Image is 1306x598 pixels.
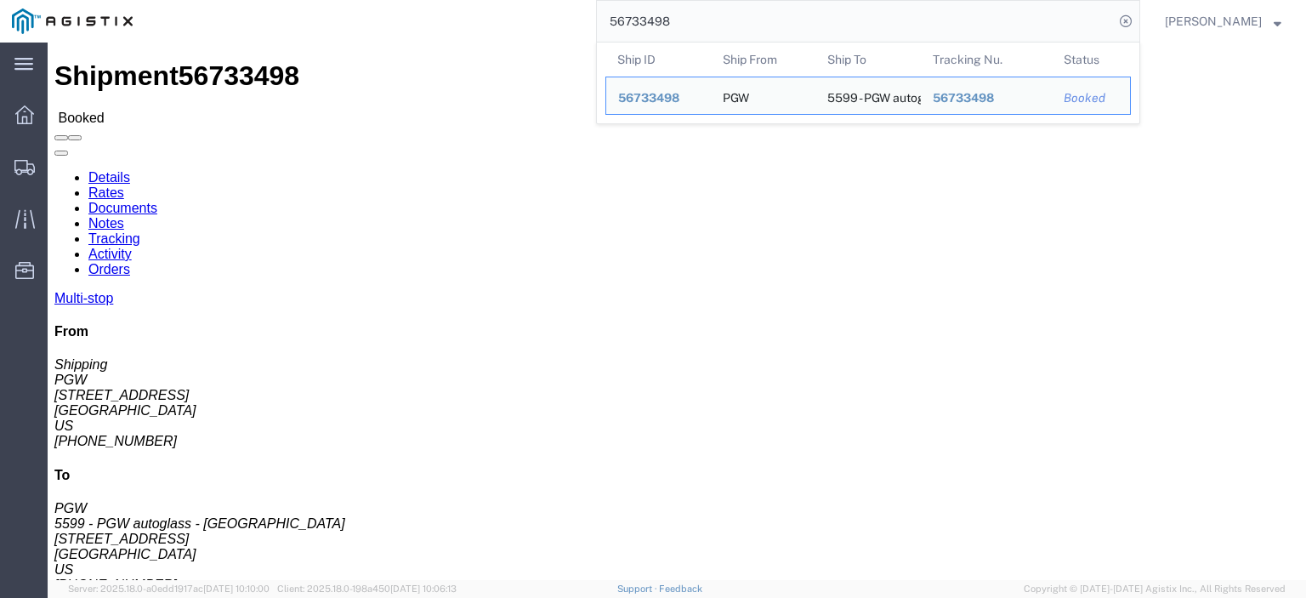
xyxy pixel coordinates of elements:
[1052,43,1131,77] th: Status
[1164,11,1282,31] button: [PERSON_NAME]
[617,584,660,594] a: Support
[1024,582,1286,596] span: Copyright © [DATE]-[DATE] Agistix Inc., All Rights Reserved
[390,584,457,594] span: [DATE] 10:06:13
[618,91,679,105] span: 56733498
[921,43,1053,77] th: Tracking Nu.
[605,43,1139,123] table: Search Results
[723,77,749,114] div: PGW
[711,43,816,77] th: Ship From
[618,89,699,107] div: 56733498
[827,77,909,114] div: 5599 - PGW autoglass - Grand Junction
[48,43,1306,580] iframe: FS Legacy Container
[605,43,711,77] th: Ship ID
[68,584,270,594] span: Server: 2025.18.0-a0edd1917ac
[933,89,1041,107] div: 56733498
[12,9,133,34] img: logo
[815,43,921,77] th: Ship To
[659,584,702,594] a: Feedback
[933,91,994,105] span: 56733498
[277,584,457,594] span: Client: 2025.18.0-198a450
[597,1,1114,42] input: Search for shipment number, reference number
[1064,89,1118,107] div: Booked
[1165,12,1262,31] span: Jesse Jordan
[203,584,270,594] span: [DATE] 10:10:00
